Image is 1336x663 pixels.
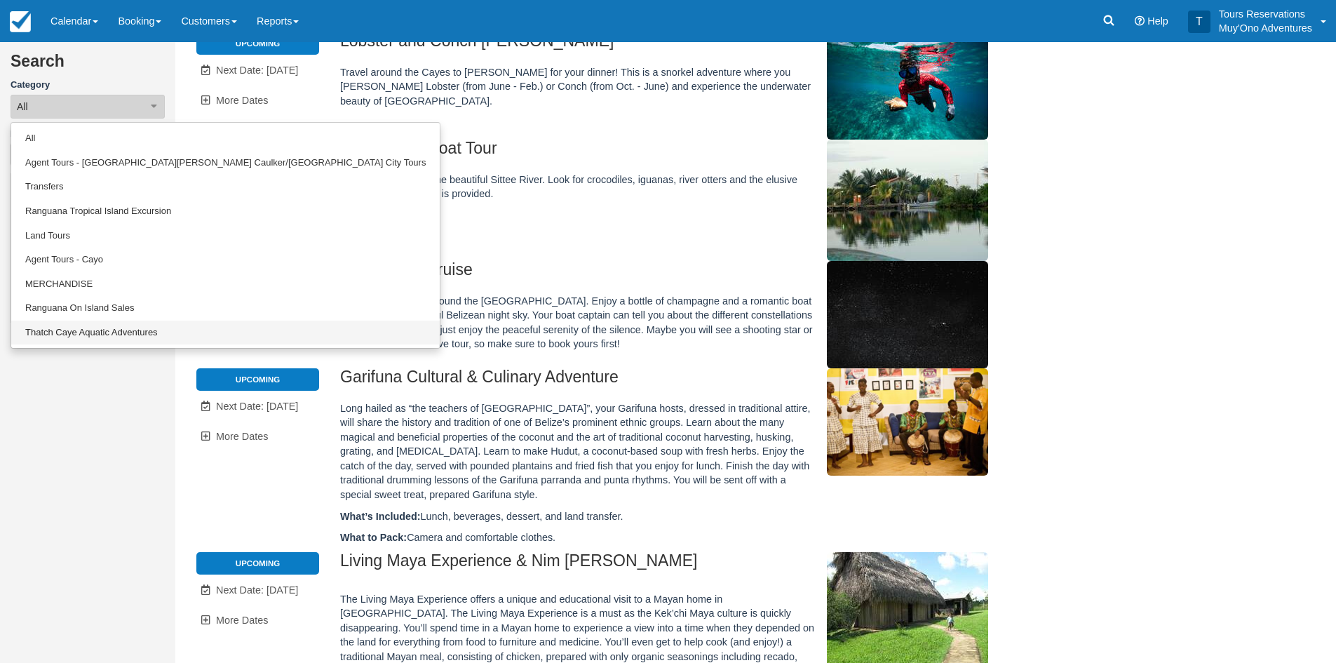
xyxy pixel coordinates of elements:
a: Next Date: [DATE] [196,56,319,85]
img: M307-1 [827,140,988,261]
h2: Lobster and Conch [PERSON_NAME] [340,32,1055,58]
a: Thatch Caye Aquatic Adventures [11,321,440,345]
li: Upcoming [196,552,319,575]
p: An hour long cruise around the [GEOGRAPHIC_DATA]. Enjoy a bottle of champagne and a romantic boat... [340,294,1055,351]
span: More Dates [216,615,268,626]
span: Next Date: [DATE] [216,401,298,412]
a: All [11,126,440,151]
a: MERCHANDISE [11,272,440,297]
img: M308-1 [827,261,988,368]
h2: Sittee River Boat Tour [340,140,1055,166]
a: Next Date: [DATE] [196,576,319,605]
p: Tours Reservations [1219,7,1312,21]
span: All [17,100,28,114]
a: Land Tours [11,224,440,248]
img: M306-1 [827,32,988,140]
p: Long hailed as “the teachers of [GEOGRAPHIC_DATA]”, your Garifuna hosts, dressed in traditional a... [340,401,1055,502]
div: T [1188,11,1210,33]
p: Travel around the Cayes to [PERSON_NAME] for your dinner! This is a snorkel adventure where you [... [340,65,1055,109]
p: Camera and comfortable clothes. [340,530,1055,545]
h2: Garifuna Cultural & Culinary Adventure [340,368,1055,394]
a: Agent Tours - [GEOGRAPHIC_DATA][PERSON_NAME] Caulker/[GEOGRAPHIC_DATA] City Tours [11,151,440,175]
strong: What’s Included: [340,511,421,522]
li: Upcoming [196,368,319,391]
i: Help [1135,16,1145,26]
span: Next Date: [DATE] [216,65,298,76]
a: Ranguana Tropical Island Excursion [11,199,440,224]
a: Transfers [11,175,440,199]
h2: Living Maya Experience & Nim [PERSON_NAME] [340,552,1055,578]
li: Upcoming [196,32,319,55]
p: Muy'Ono Adventures [1219,21,1312,35]
label: Category [11,79,165,92]
h2: Stargazer's Cruise [340,261,1055,287]
span: Next Date: [DATE] [216,584,298,596]
span: More Dates [216,431,268,442]
strong: What to Pack: [340,532,407,543]
span: More Dates [216,95,268,106]
a: Agent Tours - Cayo [11,248,440,272]
span: Help [1147,15,1168,27]
h2: Search [11,53,165,79]
img: checkfront-main-nav-mini-logo.png [10,11,31,32]
p: Lunch, beverages, dessert, and land transfer. [340,509,1055,524]
p: Enjoy a boat ride up the beautiful Sittee River. Look for crocodiles, iguanas, river otters and t... [340,173,1055,201]
img: M49-1 [827,368,988,476]
button: All [11,95,165,119]
a: Next Date: [DATE] [196,392,319,421]
a: Ranguana On Island Sales [11,296,440,321]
